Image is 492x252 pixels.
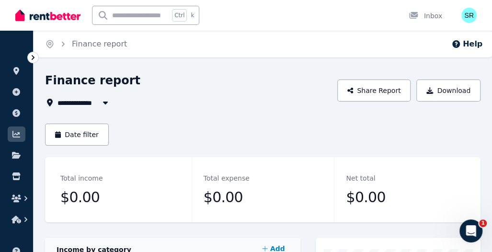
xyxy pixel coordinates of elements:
[416,80,481,102] button: Download
[459,219,482,242] iframe: Intercom live chat
[15,8,80,23] img: RentBetter
[72,39,127,48] a: Finance report
[45,73,140,88] h1: Finance report
[204,188,243,207] span: $0.00
[337,80,411,102] button: Share Report
[45,124,109,146] button: Date filter
[191,11,194,19] span: k
[461,8,477,23] img: Sohel Rana
[409,11,442,21] div: Inbox
[204,172,250,184] dt: Total expense
[60,188,100,207] span: $0.00
[172,9,187,22] span: Ctrl
[346,172,375,184] dt: Net total
[451,38,482,50] button: Help
[479,219,487,227] span: 1
[346,188,385,207] span: $0.00
[34,31,138,57] nav: Breadcrumb
[60,172,103,184] dt: Total income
